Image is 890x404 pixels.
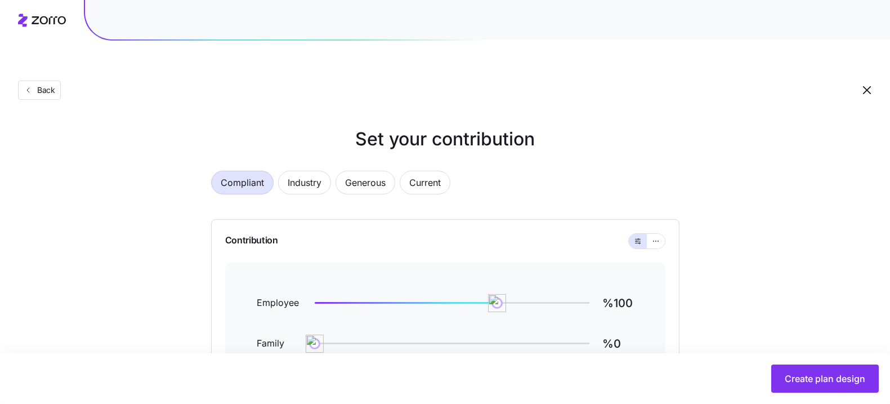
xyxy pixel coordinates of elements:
button: Create plan design [771,365,879,393]
button: Generous [336,171,395,194]
button: Back [18,81,61,100]
span: Family [257,336,302,350]
span: Compliant [221,171,264,194]
span: Create plan design [785,372,865,385]
img: ai-icon.png [488,294,506,312]
span: Contribution [225,233,278,249]
span: Back [33,85,55,96]
span: Employee [257,296,302,310]
button: Compliant [211,171,274,194]
button: Current [400,171,450,194]
span: Industry [288,171,321,194]
button: Industry [278,171,331,194]
h1: Set your contribution [166,126,724,153]
span: Current [409,171,441,194]
img: ai-icon.png [306,335,324,353]
span: Generous [345,171,386,194]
